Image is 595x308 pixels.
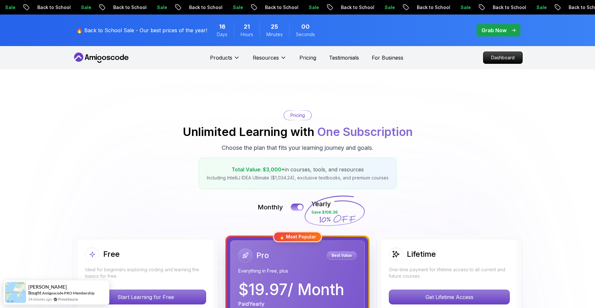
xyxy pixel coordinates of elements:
[266,31,283,38] span: Minutes
[28,296,52,302] span: 24 minutes ago
[217,31,227,38] span: Days
[377,4,398,11] p: Sale
[328,252,356,259] p: Best Value
[299,54,316,62] a: Pricing
[85,290,206,304] button: Start Learning for Free
[42,291,95,295] a: Amigoscode PRO Membership
[389,294,510,300] a: Get Lifetime Access
[485,4,529,11] p: Back to School
[73,4,94,11] p: Sale
[210,54,232,62] p: Products
[257,4,301,11] p: Back to School
[253,54,279,62] p: Resources
[409,4,453,11] p: Back to School
[453,4,473,11] p: Sale
[258,203,283,212] p: Monthly
[183,125,413,138] h2: Unlimited Learning with
[85,266,206,279] p: Ideal for beginners exploring coding and learning the basics for free.
[210,54,240,67] button: Products
[317,125,413,139] span: One Subscription
[86,290,206,304] p: Start Learning for Free
[296,31,315,38] span: Seconds
[241,31,253,38] span: Hours
[329,54,359,62] a: Testimonials
[58,296,78,302] a: ProveSource
[222,143,373,152] p: Choose the plan that fits your learning journey and goals.
[232,166,285,173] span: Total Value: $3,000+
[28,284,67,290] span: [PERSON_NAME]
[333,4,377,11] p: Back to School
[207,175,389,181] p: Including IntelliJ IDEA Ultimate ($1,034.24), exclusive textbooks, and premium courses
[85,294,206,300] a: Start Learning for Free
[271,22,278,31] span: 25 Minutes
[149,4,170,11] p: Sale
[207,166,389,173] p: in courses, tools, and resources
[389,266,510,279] p: One-time payment for lifetime access to all current and future courses.
[407,249,436,259] h2: Lifetime
[301,22,310,31] span: 0 Seconds
[238,300,264,308] p: Paid Yearly
[238,282,344,297] p: $ 19.97 / Month
[529,4,549,11] p: Sale
[244,22,250,31] span: 21 Hours
[103,249,120,259] h2: Free
[253,54,287,67] button: Resources
[372,54,403,62] a: For Business
[225,4,246,11] p: Sale
[28,290,41,295] span: Bought
[256,250,269,261] h2: Pro
[301,4,322,11] p: Sale
[389,290,510,304] button: Get Lifetime Access
[481,26,507,34] p: Grab Now
[483,52,523,64] a: Dashboard
[30,4,73,11] p: Back to School
[76,26,207,34] p: 🔥 Back to School Sale - Our best prices of the year!
[181,4,225,11] p: Back to School
[483,52,522,63] p: Dashboard
[219,22,225,31] span: 16 Days
[238,268,357,274] p: Everything in Free, plus
[290,112,305,119] p: Pricing
[105,4,149,11] p: Back to School
[5,282,26,303] img: provesource social proof notification image
[389,290,509,304] p: Get Lifetime Access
